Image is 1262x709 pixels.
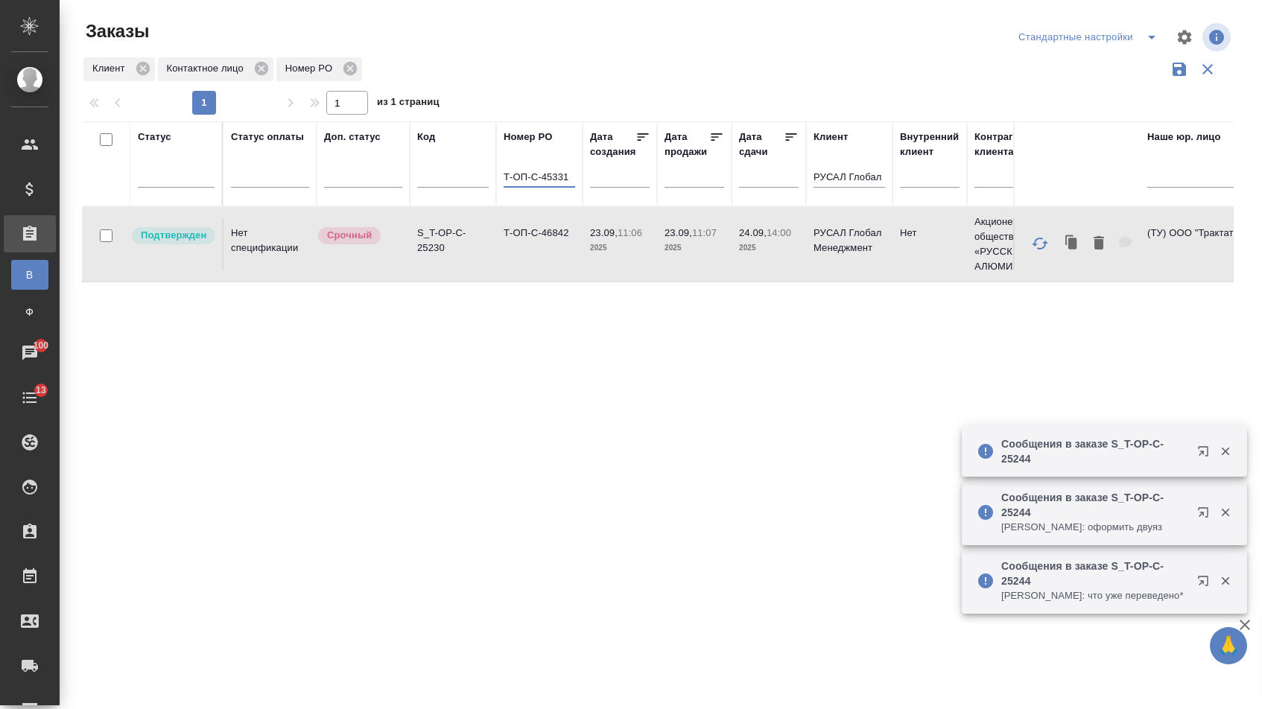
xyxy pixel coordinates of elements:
[223,218,317,270] td: Нет спецификации
[692,227,717,238] p: 11:07
[1022,226,1058,261] button: Обновить
[82,19,149,43] span: Заказы
[1188,436,1224,472] button: Открыть в новой вкладке
[285,61,337,76] p: Номер PO
[1086,229,1112,259] button: Удалить
[739,241,799,255] p: 2025
[739,227,767,238] p: 24.09,
[1210,506,1240,519] button: Закрыть
[1001,490,1188,520] p: Сообщения в заказе S_T-OP-C-25244
[417,130,435,144] div: Код
[900,130,960,159] div: Внутренний клиент
[1210,445,1240,458] button: Закрыть
[27,383,55,398] span: 13
[665,241,724,255] p: 2025
[1001,559,1188,588] p: Сообщения в заказе S_T-OP-C-25244
[590,130,635,159] div: Дата создания
[496,218,583,270] td: Т-ОП-С-46842
[141,228,206,243] p: Подтвержден
[1001,520,1188,535] p: [PERSON_NAME]: оформить двуяз
[767,227,791,238] p: 14:00
[590,241,650,255] p: 2025
[814,226,885,255] p: РУСАЛ Глобал Менеджмент
[19,305,41,319] span: Ф
[1188,497,1224,533] button: Открыть в новой вкладке
[377,93,440,115] span: из 1 страниц
[1165,55,1193,83] button: Сохранить фильтры
[19,267,41,282] span: В
[974,214,1046,274] p: Акционерное общество «РУССКИЙ АЛЮМИНИ...
[900,226,960,241] p: Нет
[324,130,381,144] div: Доп. статус
[504,130,552,144] div: Номер PO
[739,130,784,159] div: Дата сдачи
[231,130,304,144] div: Статус оплаты
[4,334,56,372] a: 100
[158,57,273,81] div: Контактное лицо
[1193,55,1222,83] button: Сбросить фильтры
[130,226,215,246] div: Выставляет КМ после уточнения всех необходимых деталей и получения согласия клиента на запуск. С ...
[1001,436,1188,466] p: Сообщения в заказе S_T-OP-C-25244
[1015,25,1167,49] div: split button
[276,57,362,81] div: Номер PO
[1147,130,1221,144] div: Наше юр. лицо
[1210,574,1240,588] button: Закрыть
[665,227,692,238] p: 23.09,
[1188,566,1224,602] button: Открыть в новой вкладке
[618,227,642,238] p: 11:06
[1167,19,1202,55] span: Настроить таблицу
[590,227,618,238] p: 23.09,
[665,130,709,159] div: Дата продажи
[25,338,58,353] span: 100
[1001,588,1188,603] p: [PERSON_NAME]: что уже переведено*
[417,226,489,255] p: S_T-OP-C-25230
[1202,23,1234,51] span: Посмотреть информацию
[11,260,48,290] a: В
[11,297,48,327] a: Ф
[974,130,1046,159] div: Контрагент клиента
[814,130,848,144] div: Клиент
[1058,229,1086,259] button: Клонировать
[83,57,155,81] div: Клиент
[4,379,56,416] a: 13
[92,61,130,76] p: Клиент
[317,226,402,246] div: Выставляется автоматически, если на указанный объем услуг необходимо больше времени в стандартном...
[327,228,372,243] p: Срочный
[167,61,249,76] p: Контактное лицо
[138,130,171,144] div: Статус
